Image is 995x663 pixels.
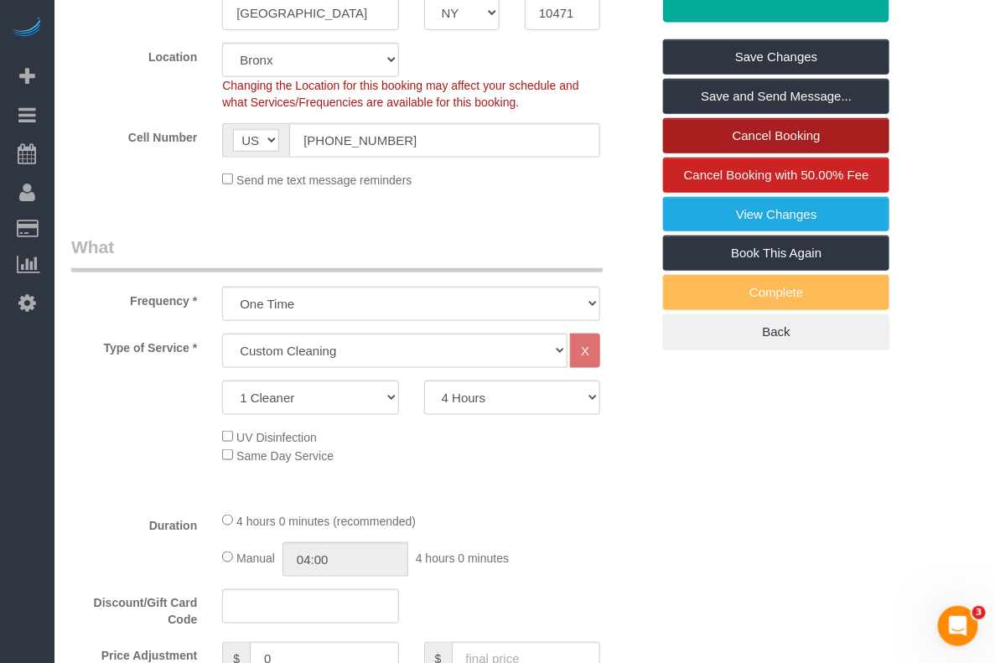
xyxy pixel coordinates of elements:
a: Cancel Booking with 50.00% Fee [663,158,889,193]
span: UV Disinfection [236,431,317,444]
a: Cancel Booking [663,118,889,153]
label: Duration [59,511,210,534]
label: Frequency * [59,287,210,309]
span: 3 [972,606,986,619]
label: Type of Service * [59,334,210,356]
img: Automaid Logo [10,17,44,40]
span: Same Day Service [236,449,334,463]
label: Discount/Gift Card Code [59,589,210,629]
a: Save Changes [663,39,889,75]
a: Back [663,314,889,350]
a: Save and Send Message... [663,79,889,114]
a: Book This Again [663,236,889,271]
a: View Changes [663,197,889,232]
span: Cancel Booking with 50.00% Fee [684,168,869,182]
iframe: Intercom live chat [938,606,978,646]
legend: What [71,235,603,272]
span: 4 hours 0 minutes [416,552,509,565]
span: Send me text message reminders [236,174,412,187]
label: Location [59,43,210,65]
span: 4 hours 0 minutes (recommended) [236,515,416,528]
span: Manual [236,552,275,565]
span: Changing the Location for this booking may affect your schedule and what Services/Frequencies are... [222,79,578,109]
label: Cell Number [59,123,210,146]
input: Cell Number [289,123,600,158]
